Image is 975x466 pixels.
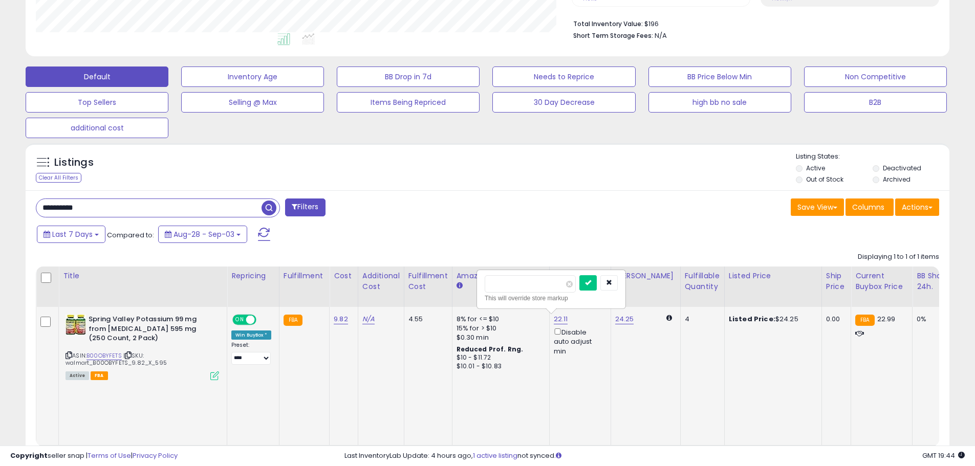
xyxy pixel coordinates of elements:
[107,230,154,240] span: Compared to:
[846,198,894,216] button: Columns
[485,293,618,303] div: This will override store markup
[729,271,817,281] div: Listed Price
[648,92,791,113] button: high bb no sale
[685,271,720,292] div: Fulfillable Quantity
[284,271,325,281] div: Fulfillment
[852,202,884,212] span: Columns
[231,342,271,365] div: Preset:
[883,164,921,172] label: Deactivated
[855,315,874,326] small: FBA
[284,315,302,326] small: FBA
[473,451,517,460] a: 1 active listing
[408,271,448,292] div: Fulfillment Cost
[63,271,223,281] div: Title
[10,451,178,461] div: seller snap | |
[457,315,541,324] div: 8% for <= $10
[573,19,643,28] b: Total Inventory Value:
[334,314,348,324] a: 9.82
[88,451,131,460] a: Terms of Use
[457,324,541,333] div: 15% for > $10
[573,31,653,40] b: Short Term Storage Fees:
[233,316,246,324] span: ON
[573,17,931,29] li: $196
[826,315,843,324] div: 0.00
[337,66,480,87] button: BB Drop in 7d
[858,252,939,262] div: Displaying 1 to 1 of 1 items
[615,271,676,281] div: [PERSON_NAME]
[86,351,122,360] a: B00OBYFETS
[362,314,375,324] a: N/A
[54,156,94,170] h5: Listings
[615,314,634,324] a: 24.25
[231,330,271,340] div: Win BuyBox *
[457,333,541,342] div: $0.30 min
[362,271,400,292] div: Additional Cost
[685,315,717,324] div: 4
[554,326,603,356] div: Disable auto adjust min
[791,198,844,216] button: Save View
[806,164,825,172] label: Active
[89,315,213,346] b: Spring Valley Potassium 99 mg from [MEDICAL_DATA] 595 mg (250 Count, 2 Pack)
[796,152,949,162] p: Listing States:
[729,314,775,324] b: Listed Price:
[806,175,843,184] label: Out of Stock
[895,198,939,216] button: Actions
[655,31,667,40] span: N/A
[877,314,896,324] span: 22.99
[26,92,168,113] button: Top Sellers
[804,66,947,87] button: Non Competitive
[917,271,954,292] div: BB Share 24h.
[917,315,950,324] div: 0%
[181,92,324,113] button: Selling @ Max
[729,315,814,324] div: $24.25
[883,175,911,184] label: Archived
[457,345,524,353] b: Reduced Prof. Rng.
[91,371,108,380] span: FBA
[826,271,847,292] div: Ship Price
[181,66,324,87] button: Inventory Age
[26,66,168,87] button: Default
[492,66,635,87] button: Needs to Reprice
[285,198,325,216] button: Filters
[804,92,947,113] button: B2B
[36,173,81,183] div: Clear All Filters
[231,271,275,281] div: Repricing
[337,92,480,113] button: Items Being Repriced
[174,229,234,239] span: Aug-28 - Sep-03
[26,118,168,138] button: additional cost
[133,451,178,460] a: Privacy Policy
[492,92,635,113] button: 30 Day Decrease
[457,281,463,291] small: Amazon Fees.
[648,66,791,87] button: BB Price Below Min
[158,226,247,243] button: Aug-28 - Sep-03
[344,451,965,461] div: Last InventoryLab Update: 4 hours ago, not synced.
[457,353,541,362] div: $10 - $11.72
[66,351,167,367] span: | SKU: walmart_B00OBYFETS_9.82_X_595
[66,315,219,379] div: ASIN:
[37,226,105,243] button: Last 7 Days
[457,362,541,371] div: $10.01 - $10.83
[855,271,908,292] div: Current Buybox Price
[66,371,89,380] span: All listings currently available for purchase on Amazon
[255,316,271,324] span: OFF
[922,451,965,460] span: 2025-09-11 19:44 GMT
[457,271,545,281] div: Amazon Fees
[10,451,48,460] strong: Copyright
[334,271,354,281] div: Cost
[408,315,444,324] div: 4.55
[52,229,93,239] span: Last 7 Days
[554,314,568,324] a: 22.11
[66,315,86,335] img: 61xZyLAvYzL._SL40_.jpg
